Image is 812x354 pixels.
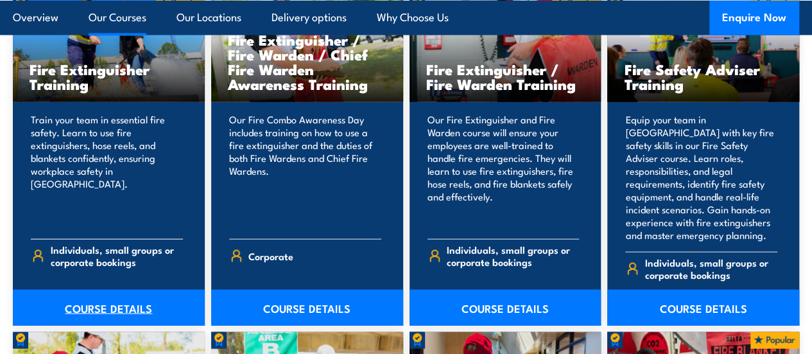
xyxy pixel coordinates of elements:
p: Our Fire Extinguisher and Fire Warden course will ensure your employees are well-trained to handl... [428,113,580,229]
span: Individuals, small groups or corporate bookings [645,256,777,281]
span: Individuals, small groups or corporate bookings [447,243,579,268]
p: Equip your team in [GEOGRAPHIC_DATA] with key fire safety skills in our Fire Safety Adviser cours... [625,113,777,242]
a: COURSE DETAILS [211,290,403,326]
a: COURSE DETAILS [607,290,799,326]
h3: Fire Extinguisher / Fire Warden Training [426,62,585,91]
span: Individuals, small groups or corporate bookings [51,243,183,268]
a: COURSE DETAILS [13,290,205,326]
p: Our Fire Combo Awareness Day includes training on how to use a fire extinguisher and the duties o... [229,113,381,229]
span: Corporate [248,246,293,266]
h3: Fire Extinguisher Training [30,62,188,91]
h3: Fire Extinguisher / Fire Warden / Chief Fire Warden Awareness Training [228,32,386,91]
h3: Fire Safety Adviser Training [624,62,782,91]
p: Train your team in essential fire safety. Learn to use fire extinguishers, hose reels, and blanke... [31,113,183,229]
a: COURSE DETAILS [410,290,601,326]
